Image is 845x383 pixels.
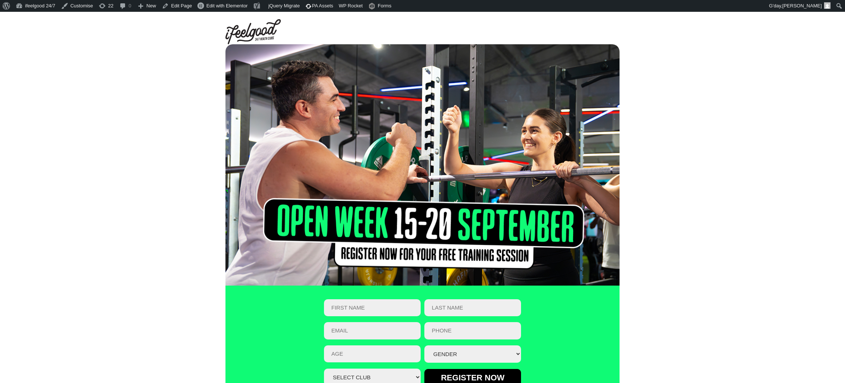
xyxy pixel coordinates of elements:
input: AGE [324,345,421,363]
input: LAST NAME [424,299,521,317]
input: FIRST NAME [324,299,421,317]
input: Email [324,322,421,339]
input: PHONE [424,322,521,339]
span: [PERSON_NAME] [782,3,822,8]
span: Edit with Elementor [206,3,248,8]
